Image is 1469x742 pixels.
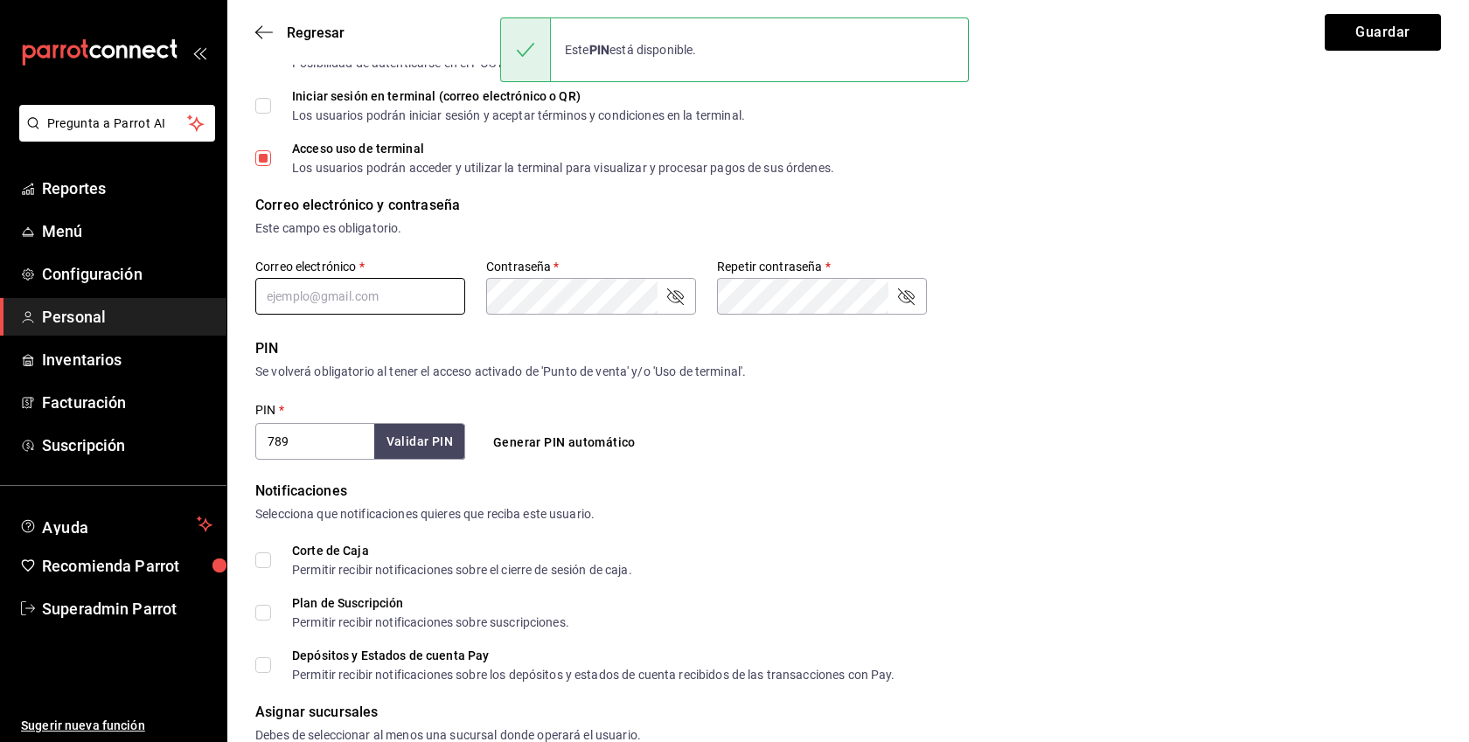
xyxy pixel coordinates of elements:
button: Validar PIN [374,424,465,460]
div: Selecciona que notificaciones quieres que reciba este usuario. [255,505,1441,524]
a: Pregunta a Parrot AI [12,127,215,145]
span: Facturación [42,391,212,414]
button: Pregunta a Parrot AI [19,105,215,142]
div: Plan de Suscripción [292,597,569,609]
button: passwordField [895,286,916,307]
div: Depósitos y Estados de cuenta Pay [292,649,895,662]
label: Correo electrónico [255,260,465,273]
div: Este está disponible. [551,31,710,69]
span: Configuración [42,262,212,286]
div: PIN [255,338,1441,359]
div: Asignar sucursales [255,702,1441,723]
div: Permitir recibir notificaciones sobre los depósitos y estados de cuenta recibidos de las transacc... [292,669,895,681]
div: Los usuarios podrán iniciar sesión y aceptar términos y condiciones en la terminal. [292,109,745,121]
span: Superadmin Parrot [42,597,212,621]
span: Regresar [287,24,345,41]
span: Menú [42,219,212,243]
div: Permitir recibir notificaciones sobre el cierre de sesión de caja. [292,564,632,576]
div: Permitir recibir notificaciones sobre suscripciones. [292,616,569,628]
button: Regresar [255,24,345,41]
strong: PIN [589,43,609,57]
div: Iniciar sesión en terminal (correo electrónico o QR) [292,90,745,102]
span: Suscripción [42,433,212,457]
span: Reportes [42,177,212,200]
div: Los usuarios podrán acceder y utilizar la terminal para visualizar y procesar pagos de sus órdenes. [292,162,834,174]
label: PIN [255,404,284,416]
span: Ayuda [42,514,190,535]
input: 3 a 6 dígitos [255,423,374,460]
button: Guardar [1325,14,1441,51]
label: Contraseña [486,260,696,273]
span: Sugerir nueva función [21,717,212,735]
span: Recomienda Parrot [42,554,212,578]
div: Acceso uso de terminal [292,142,834,155]
input: ejemplo@gmail.com [255,278,465,315]
label: Repetir contraseña [717,260,927,273]
div: Se volverá obligatorio al tener el acceso activado de 'Punto de venta' y/o 'Uso de terminal'. [255,363,1441,381]
div: Notificaciones [255,481,1441,502]
div: Correo electrónico y contraseña [255,195,1441,216]
span: Pregunta a Parrot AI [47,114,188,133]
div: Corte de Caja [292,544,632,557]
button: Generar PIN automático [486,426,643,459]
div: Posibilidad de autenticarse en el POS mediante PIN. [292,57,577,69]
button: passwordField [665,286,686,307]
span: Inventarios [42,348,212,371]
button: open_drawer_menu [192,45,206,59]
div: Este campo es obligatorio. [255,219,1441,238]
span: Personal [42,305,212,329]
